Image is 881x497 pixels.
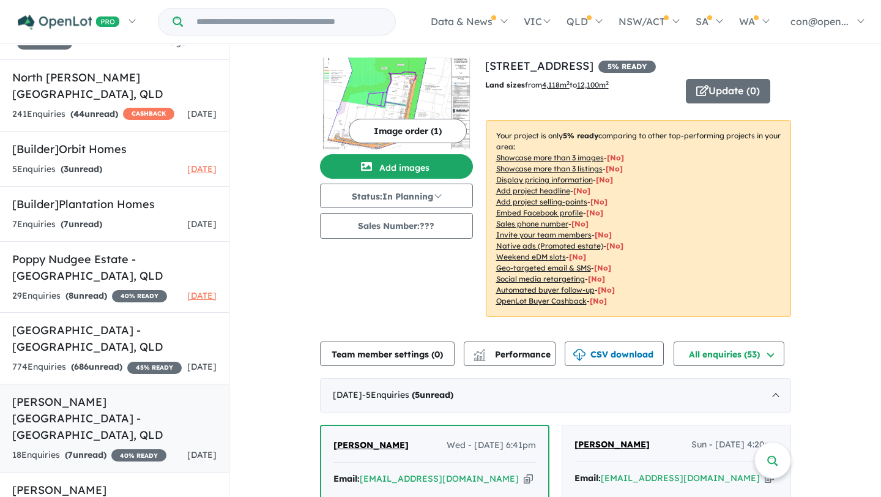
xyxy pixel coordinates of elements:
u: 12,100 m [577,80,609,89]
p: from [485,79,677,91]
span: [ No ] [573,186,590,195]
h5: [Builder] Plantation Homes [12,196,217,212]
span: [ No ] [586,208,603,217]
span: [No] [606,241,623,250]
span: [PERSON_NAME] [333,439,409,450]
span: Wed - [DATE] 6:41pm [447,438,536,453]
u: Native ads (Promoted estate) [496,241,603,250]
img: Openlot PRO Logo White [18,15,120,30]
h5: [PERSON_NAME][GEOGRAPHIC_DATA] - [GEOGRAPHIC_DATA] , QLD [12,394,217,443]
div: 29 Enquir ies [12,289,167,304]
span: 45 % READY [127,362,182,374]
span: con@open... [790,15,849,28]
button: Status:In Planning [320,184,473,208]
b: 5 % ready [563,131,598,140]
span: [ No ] [590,197,608,206]
strong: ( unread) [71,361,122,372]
span: [ No ] [606,164,623,173]
strong: Email: [574,473,601,484]
u: Add project headline [496,186,570,195]
u: 4,118 m [542,80,570,89]
h5: Poppy Nudgee Estate - [GEOGRAPHIC_DATA] , QLD [12,251,217,284]
u: Add project selling-points [496,197,587,206]
span: 40 % READY [111,449,166,461]
a: [PERSON_NAME] [333,438,409,453]
u: Sales phone number [496,219,568,228]
button: Team member settings (0) [320,342,455,366]
h5: North [PERSON_NAME][GEOGRAPHIC_DATA] , QLD [12,69,217,102]
span: [ No ] [571,219,589,228]
a: [EMAIL_ADDRESS][DOMAIN_NAME] [360,473,519,484]
span: [DATE] [187,449,217,460]
span: [No] [598,285,615,294]
div: 7 Enquir ies [12,217,102,232]
p: Your project is only comparing to other top-performing projects in your area: - - - - - - - - - -... [486,120,791,317]
u: Showcase more than 3 images [496,153,604,162]
div: 5 Enquir ies [12,162,102,177]
span: [DATE] [187,219,217,230]
sup: 2 [606,80,609,86]
span: [No] [588,274,605,283]
span: [No] [569,252,586,261]
h5: [Builder] Orbit Homes [12,141,217,157]
span: 7 [64,219,69,230]
u: Automated buyer follow-up [496,285,595,294]
strong: ( unread) [70,108,118,119]
a: [PERSON_NAME] [574,438,650,452]
u: Showcase more than 3 listings [496,164,603,173]
button: Update (0) [686,79,770,103]
u: Display pricing information [496,175,593,184]
div: [DATE] [320,378,791,413]
strong: ( unread) [65,449,106,460]
span: Sun - [DATE] 4:20pm [691,438,778,452]
u: Geo-targeted email & SMS [496,263,591,272]
div: 241 Enquir ies [12,107,174,122]
sup: 2 [567,80,570,86]
u: Embed Facebook profile [496,208,583,217]
span: [ No ] [595,230,612,239]
h5: [GEOGRAPHIC_DATA] - [GEOGRAPHIC_DATA] , QLD [12,322,217,355]
strong: ( unread) [61,163,102,174]
u: OpenLot Buyer Cashback [496,296,587,305]
u: Weekend eDM slots [496,252,566,261]
span: 8 [69,290,73,301]
button: Copy [524,473,533,485]
span: to [570,80,609,89]
span: [DATE] [187,108,217,119]
button: Performance [464,342,556,366]
b: Land sizes [485,80,525,89]
a: [STREET_ADDRESS] [485,59,593,73]
span: 3 [64,163,69,174]
span: CASHBACK [123,108,174,120]
span: - 5 Enquir ies [362,389,453,400]
span: [PERSON_NAME] [574,439,650,450]
div: 774 Enquir ies [12,360,182,375]
img: bar-chart.svg [474,353,486,361]
span: [No] [594,263,611,272]
span: [No] [590,296,607,305]
input: Try estate name, suburb, builder or developer [185,9,393,35]
span: 5 [415,389,420,400]
a: [EMAIL_ADDRESS][DOMAIN_NAME] [601,473,760,484]
span: Performance [475,349,551,360]
span: 686 [74,361,89,372]
span: 7 [68,449,73,460]
span: 44 [73,108,84,119]
span: [DATE] [187,361,217,372]
span: [ No ] [596,175,613,184]
span: [ No ] [607,153,624,162]
button: CSV download [565,342,664,366]
strong: ( unread) [61,219,102,230]
img: 55 Pagan Road - Yatala [320,58,473,149]
button: Sales Number:??? [320,213,473,239]
span: 0 [434,349,440,360]
div: 18 Enquir ies [12,448,166,463]
strong: ( unread) [65,290,107,301]
span: [DATE] [187,163,217,174]
button: All enquiries (53) [674,342,784,366]
strong: ( unread) [412,389,453,400]
u: Social media retargeting [496,274,585,283]
span: 40 % READY [112,290,167,302]
strong: Email: [333,473,360,484]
